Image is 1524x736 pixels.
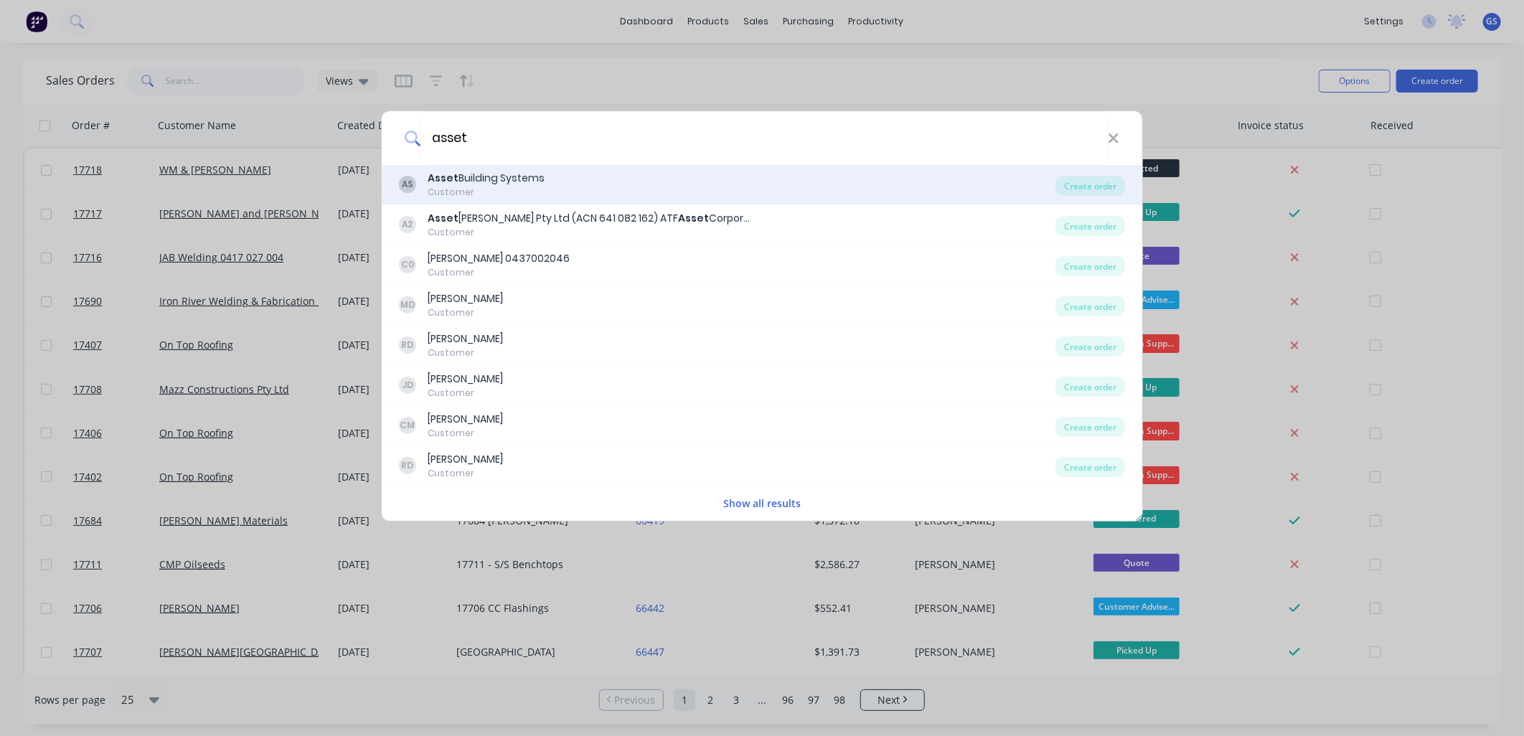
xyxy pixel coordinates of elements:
div: Create order [1055,256,1125,276]
div: Customer [428,306,503,319]
div: C0 [399,256,416,273]
div: Customer [428,266,570,279]
div: RD [399,457,416,474]
div: A2 [399,216,416,233]
div: [PERSON_NAME] [428,412,503,427]
b: Asset [428,211,458,225]
div: CM [399,417,416,434]
div: Customer [428,226,751,239]
b: Asset [678,211,709,225]
div: Create order [1055,377,1125,397]
div: MD [399,296,416,313]
div: RD [399,336,416,354]
div: Customer [428,387,503,400]
b: Asset [428,171,458,185]
div: [PERSON_NAME] Pty Ltd (ACN 641 082 162) ATF Corporate Trust (ABN 65 570 985 317) [STREET_ADDRESS]... [428,211,751,226]
div: Create order [1055,417,1125,437]
div: [PERSON_NAME] [428,331,503,346]
div: Customer [428,467,503,480]
button: Show all results [719,495,805,511]
div: Customer [428,186,545,199]
div: Create order [1055,216,1125,236]
div: Create order [1055,176,1125,196]
div: Customer [428,427,503,440]
div: [PERSON_NAME] [428,452,503,467]
div: [PERSON_NAME] [428,291,503,306]
div: AS [399,176,416,193]
div: JD [399,377,416,394]
div: Create order [1055,457,1125,477]
div: Building Systems [428,171,545,186]
div: Create order [1055,336,1125,357]
div: Customer [428,346,503,359]
div: [PERSON_NAME] 0437002046 [428,251,570,266]
div: Create order [1055,296,1125,316]
div: [PERSON_NAME] [428,372,503,387]
input: Enter a customer name to create a new order... [420,111,1108,165]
